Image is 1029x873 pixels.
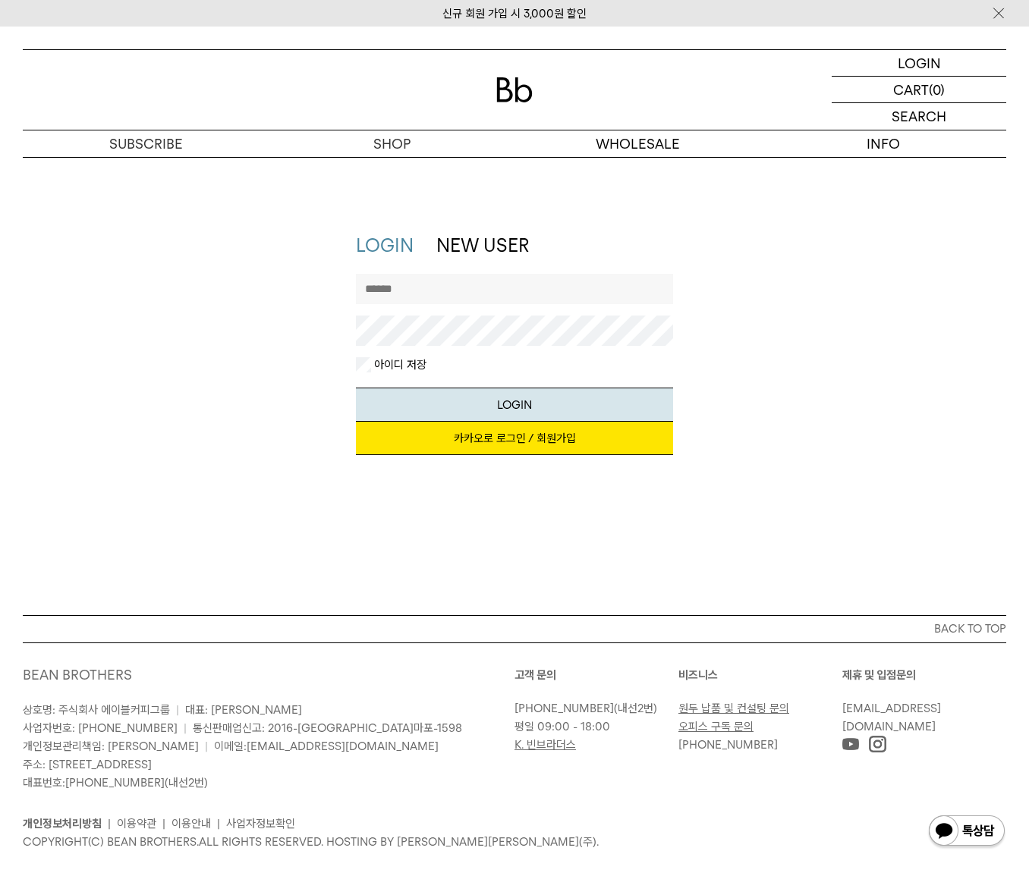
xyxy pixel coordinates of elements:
span: 상호명: 주식회사 에이블커피그룹 [23,703,170,717]
span: 대표번호: (내선2번) [23,776,208,790]
p: SEARCH [892,103,946,130]
p: 비즈니스 [678,666,842,684]
a: 신규 회원 가입 시 3,000원 할인 [442,7,587,20]
li: | [162,815,165,833]
p: COPYRIGHT(C) BEAN BROTHERS. ALL RIGHTS RESERVED. HOSTING BY [PERSON_NAME][PERSON_NAME](주). [23,833,1006,851]
a: 오피스 구독 문의 [678,720,754,733]
a: [EMAIL_ADDRESS][DOMAIN_NAME] [842,702,941,733]
a: CART (0) [832,77,1006,103]
span: | [205,740,208,753]
img: 로고 [496,77,533,102]
span: 개인정보관리책임: [PERSON_NAME] [23,740,199,753]
p: (내선2번) [514,699,671,718]
a: 카카오로 로그인 / 회원가입 [356,422,674,455]
p: CART [893,77,929,102]
a: 이용안내 [171,817,211,831]
li: | [217,815,220,833]
a: [PHONE_NUMBER] [678,738,778,752]
a: LOGIN [832,50,1006,77]
p: LOGIN [898,50,941,76]
button: LOGIN [356,388,674,422]
span: 사업자번호: [PHONE_NUMBER] [23,721,178,735]
label: 아이디 저장 [371,357,426,372]
p: 제휴 및 입점문의 [842,666,1006,684]
p: 고객 문의 [514,666,678,684]
a: 이용약관 [117,817,156,831]
li: | [108,815,111,833]
span: 통신판매업신고: 2016-[GEOGRAPHIC_DATA]마포-1598 [193,721,462,735]
a: 개인정보처리방침 [23,817,102,831]
img: 카카오톡 채널 1:1 채팅 버튼 [927,814,1006,850]
a: 사업자정보확인 [226,817,295,831]
span: 이메일: [214,740,439,753]
p: 평일 09:00 - 18:00 [514,718,671,736]
a: BEAN BROTHERS [23,667,132,683]
p: INFO [760,130,1006,157]
span: 대표: [PERSON_NAME] [185,703,302,717]
a: [PHONE_NUMBER] [65,776,165,790]
a: [EMAIL_ADDRESS][DOMAIN_NAME] [247,740,439,753]
span: | [184,721,187,735]
a: LOGIN [356,234,414,256]
span: | [176,703,179,717]
a: SHOP [269,130,514,157]
p: WHOLESALE [514,130,760,157]
p: (0) [929,77,945,102]
a: NEW USER [436,234,529,256]
button: BACK TO TOP [23,615,1006,642]
a: SUBSCRIBE [23,130,269,157]
a: [PHONE_NUMBER] [514,702,614,715]
a: K. 빈브라더스 [514,738,576,752]
span: 주소: [STREET_ADDRESS] [23,758,152,771]
a: 원두 납품 및 컨설팅 문의 [678,702,789,715]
